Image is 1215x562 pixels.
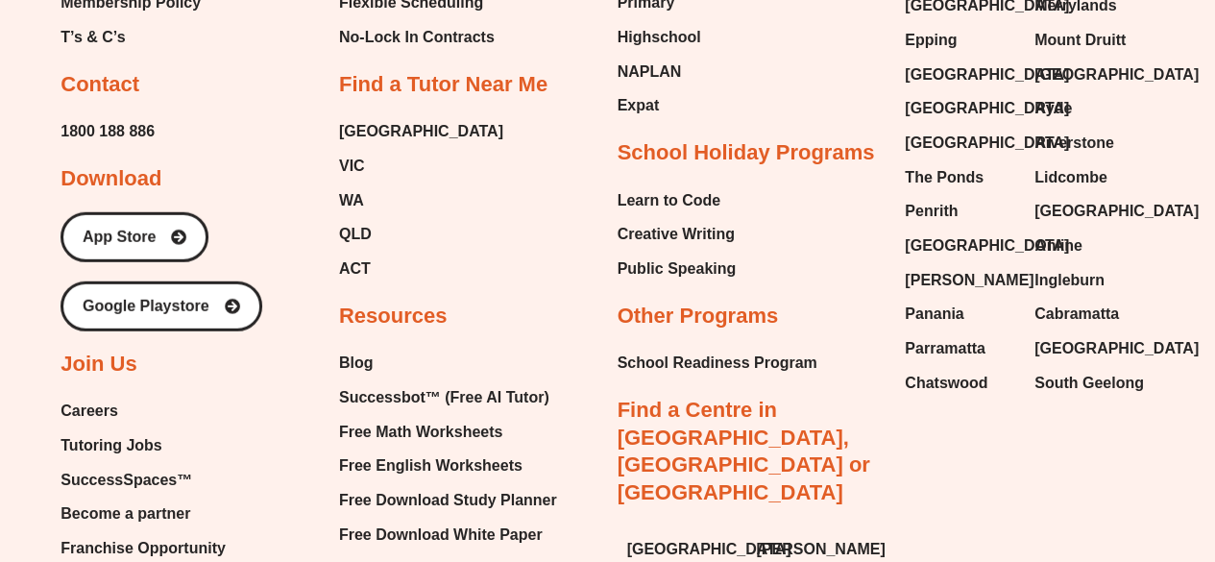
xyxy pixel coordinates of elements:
a: [GEOGRAPHIC_DATA] [905,61,1015,89]
span: Google Playstore [83,299,209,314]
span: Expat [618,91,660,120]
a: WA [339,186,503,215]
span: Parramatta [905,334,985,363]
h2: Other Programs [618,303,779,330]
a: Lidcombe [1034,163,1145,192]
a: [GEOGRAPHIC_DATA] [905,94,1015,123]
span: Mount Druitt [1034,26,1126,55]
span: Cabramatta [1034,300,1119,329]
span: [GEOGRAPHIC_DATA] [905,129,1069,158]
span: Free Math Worksheets [339,418,502,447]
span: WA [339,186,364,215]
span: Blog [339,349,374,378]
a: Expat [618,91,710,120]
span: The Ponds [905,163,984,192]
a: T’s & C’s [61,23,201,52]
a: Epping [905,26,1015,55]
span: VIC [339,152,365,181]
a: Creative Writing [618,220,737,249]
a: Cabramatta [1034,300,1145,329]
span: Become a partner [61,500,190,528]
h2: Contact [61,71,139,99]
span: ACT [339,255,371,283]
a: Mount Druitt [1034,26,1145,55]
span: NAPLAN [618,58,682,86]
span: QLD [339,220,372,249]
a: [GEOGRAPHIC_DATA] [339,117,503,146]
span: Careers [61,397,118,426]
a: Find a Centre in [GEOGRAPHIC_DATA], [GEOGRAPHIC_DATA] or [GEOGRAPHIC_DATA] [618,398,870,504]
span: Free Download Study Planner [339,486,557,515]
a: Free Math Worksheets [339,418,569,447]
iframe: Chat Widget [895,345,1215,562]
a: Google Playstore [61,281,262,331]
a: [GEOGRAPHIC_DATA] [1034,61,1145,89]
span: [GEOGRAPHIC_DATA] [905,61,1069,89]
a: Ingleburn [1034,266,1145,295]
a: Public Speaking [618,255,737,283]
span: Penrith [905,197,958,226]
span: [GEOGRAPHIC_DATA] [1034,334,1199,363]
a: Become a partner [61,500,226,528]
a: Learn to Code [618,186,737,215]
a: School Readiness Program [618,349,817,378]
span: Free English Worksheets [339,452,522,480]
span: Riverstone [1034,129,1114,158]
a: The Ponds [905,163,1015,192]
a: Free Download Study Planner [339,486,569,515]
a: Blog [339,349,569,378]
span: Learn to Code [618,186,721,215]
a: Parramatta [905,334,1015,363]
span: Creative Writing [618,220,735,249]
span: Online [1034,232,1082,260]
a: [GEOGRAPHIC_DATA] [905,129,1015,158]
a: Highschool [618,23,710,52]
a: Tutoring Jobs [61,431,226,460]
a: Riverstone [1034,129,1145,158]
a: Free English Worksheets [339,452,569,480]
span: App Store [83,230,156,245]
a: NAPLAN [618,58,710,86]
a: QLD [339,220,503,249]
span: [PERSON_NAME] [905,266,1033,295]
span: Ingleburn [1034,266,1105,295]
span: [GEOGRAPHIC_DATA] [905,94,1069,123]
span: Lidcombe [1034,163,1107,192]
a: No-Lock In Contracts [339,23,502,52]
h2: Resources [339,303,448,330]
a: Penrith [905,197,1015,226]
a: Free Download White Paper [339,521,569,550]
h2: School Holiday Programs [618,139,875,167]
a: [GEOGRAPHIC_DATA] [1034,334,1145,363]
span: [GEOGRAPHIC_DATA] [1034,197,1199,226]
a: VIC [339,152,503,181]
span: [GEOGRAPHIC_DATA] [1034,61,1199,89]
a: Panania [905,300,1015,329]
span: T’s & C’s [61,23,125,52]
a: Successbot™ (Free AI Tutor) [339,383,569,412]
a: SuccessSpaces™ [61,466,226,495]
span: [GEOGRAPHIC_DATA] [905,232,1069,260]
span: No-Lock In Contracts [339,23,495,52]
h2: Find a Tutor Near Me [339,71,547,99]
h2: Join Us [61,351,136,379]
span: Epping [905,26,957,55]
a: ACT [339,255,503,283]
a: Ryde [1034,94,1145,123]
a: [PERSON_NAME] [905,266,1015,295]
a: [GEOGRAPHIC_DATA] [905,232,1015,260]
a: App Store [61,212,208,262]
span: Tutoring Jobs [61,431,161,460]
span: Highschool [618,23,701,52]
a: 1800 188 886 [61,117,155,146]
a: Online [1034,232,1145,260]
span: Panania [905,300,963,329]
a: Careers [61,397,226,426]
a: [GEOGRAPHIC_DATA] [1034,197,1145,226]
span: SuccessSpaces™ [61,466,192,495]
